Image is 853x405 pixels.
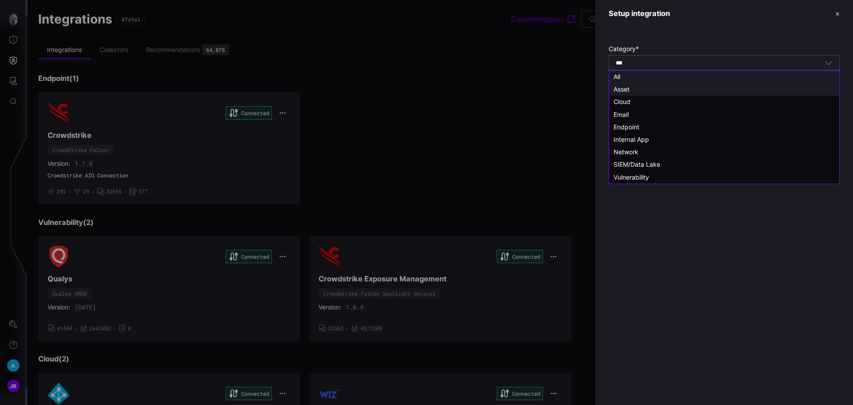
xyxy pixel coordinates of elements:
span: Internal App [614,136,649,143]
h3: Setup integration [609,9,670,18]
span: Endpoint [614,123,639,131]
span: Asset [614,85,630,93]
span: Cloud [614,98,630,105]
button: Toggle options menu [825,59,833,67]
span: SIEM/Data Lake [614,160,660,168]
span: Network [614,148,638,156]
span: Vulnerability [614,173,649,181]
span: All [614,73,620,80]
label: Category * [609,45,840,53]
button: ✕ [835,9,840,18]
span: Email [614,111,629,118]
